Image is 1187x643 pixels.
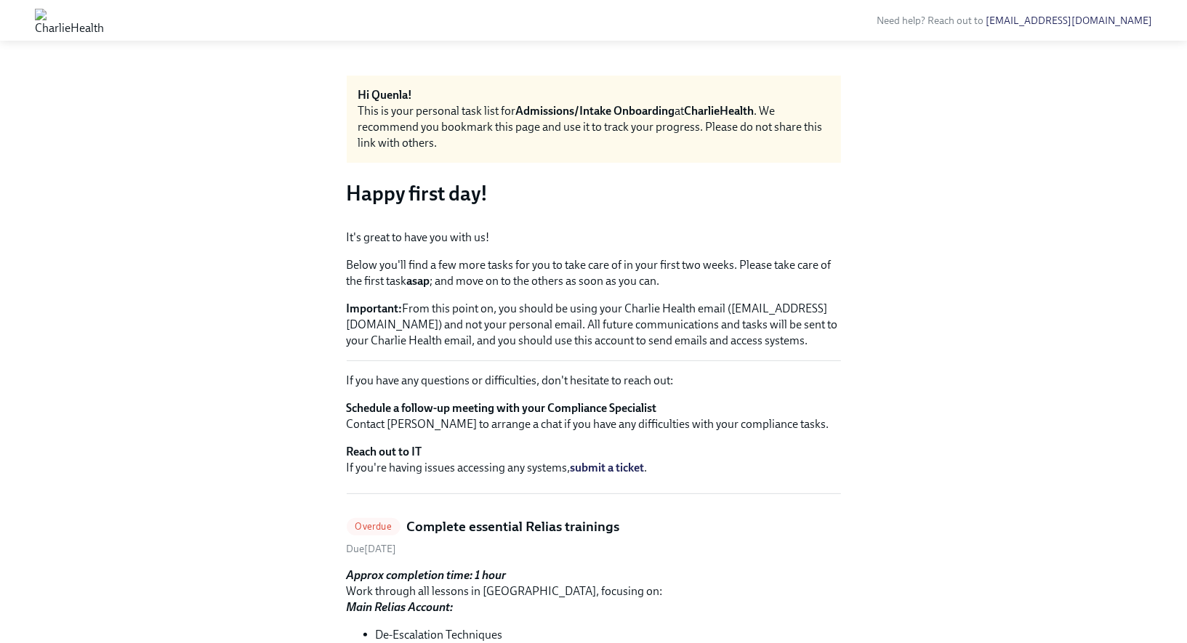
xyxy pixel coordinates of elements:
strong: Schedule a follow-up meeting with your Compliance Specialist [347,401,657,415]
strong: Approx completion time: 1 hour [347,568,507,582]
strong: Reach out to IT [347,445,422,458]
h3: Happy first day! [347,180,841,206]
span: Friday, October 3rd 2025, 9:00 am [347,543,397,555]
li: De-Escalation Techniques [376,627,841,643]
p: Below you'll find a few more tasks for you to take care of in your first two weeks. Please take c... [347,257,841,289]
a: [EMAIL_ADDRESS][DOMAIN_NAME] [986,15,1152,27]
strong: Hi Quenla! [358,88,413,102]
span: Need help? Reach out to [877,15,1152,27]
p: If you have any questions or difficulties, don't hesitate to reach out: [347,373,841,389]
p: Work through all lessons in [GEOGRAPHIC_DATA], focusing on: [347,567,841,615]
p: It's great to have you with us! [347,230,841,246]
strong: Important: [347,302,403,315]
p: From this point on, you should be using your Charlie Health email ([EMAIL_ADDRESS][DOMAIN_NAME]) ... [347,301,841,349]
div: This is your personal task list for at . We recommend you bookmark this page and use it to track ... [358,103,829,151]
h5: Complete essential Relias trainings [406,517,619,536]
a: OverdueComplete essential Relias trainingsDue[DATE] [347,517,841,556]
img: CharlieHealth [35,9,104,32]
p: Contact [PERSON_NAME] to arrange a chat if you have any difficulties with your compliance tasks. [347,400,841,432]
a: submit a ticket [571,461,645,474]
span: Overdue [347,521,401,532]
strong: Admissions/Intake Onboarding [516,104,675,118]
strong: CharlieHealth [685,104,755,118]
strong: asap [407,274,430,288]
strong: Main Relias Account: [347,600,454,614]
p: If you're having issues accessing any systems, . [347,444,841,476]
